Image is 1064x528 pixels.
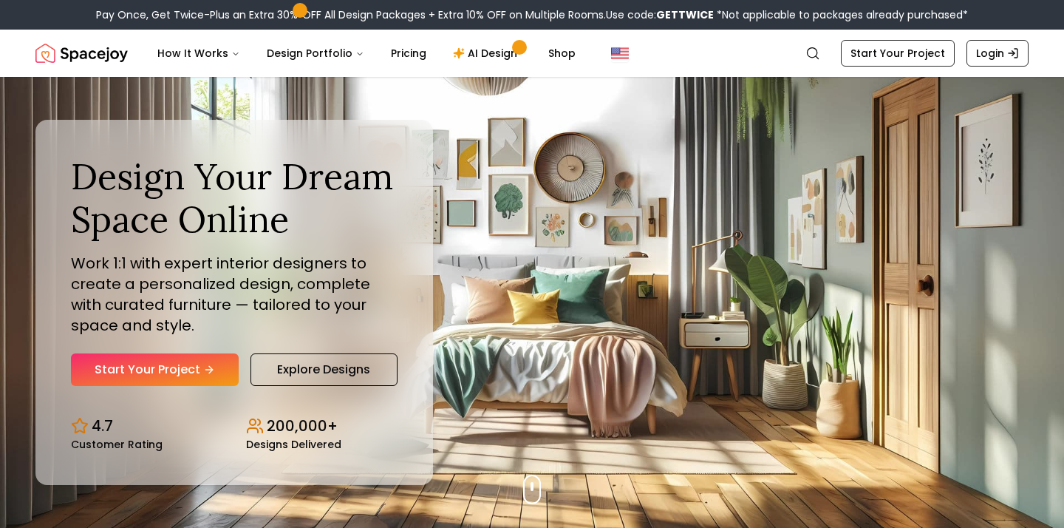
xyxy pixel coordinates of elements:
p: 200,000+ [267,416,338,436]
small: Customer Rating [71,439,163,450]
b: GETTWICE [656,7,714,22]
img: United States [611,44,629,62]
h1: Design Your Dream Space Online [71,155,398,240]
a: Shop [536,38,587,68]
a: Login [966,40,1029,67]
nav: Global [35,30,1029,77]
small: Designs Delivered [246,439,341,450]
nav: Main [146,38,587,68]
a: Start Your Project [841,40,955,67]
p: 4.7 [92,416,113,436]
span: *Not applicable to packages already purchased* [714,7,968,22]
div: Design stats [71,404,398,450]
div: Pay Once, Get Twice-Plus an Extra 30% OFF All Design Packages + Extra 10% OFF on Multiple Rooms. [96,7,968,22]
button: How It Works [146,38,252,68]
a: Explore Designs [250,353,398,386]
p: Work 1:1 with expert interior designers to create a personalized design, complete with curated fu... [71,253,398,336]
button: Design Portfolio [255,38,376,68]
img: Spacejoy Logo [35,38,128,68]
a: Pricing [379,38,438,68]
span: Use code: [606,7,714,22]
a: Start Your Project [71,353,239,386]
a: AI Design [441,38,533,68]
a: Spacejoy [35,38,128,68]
